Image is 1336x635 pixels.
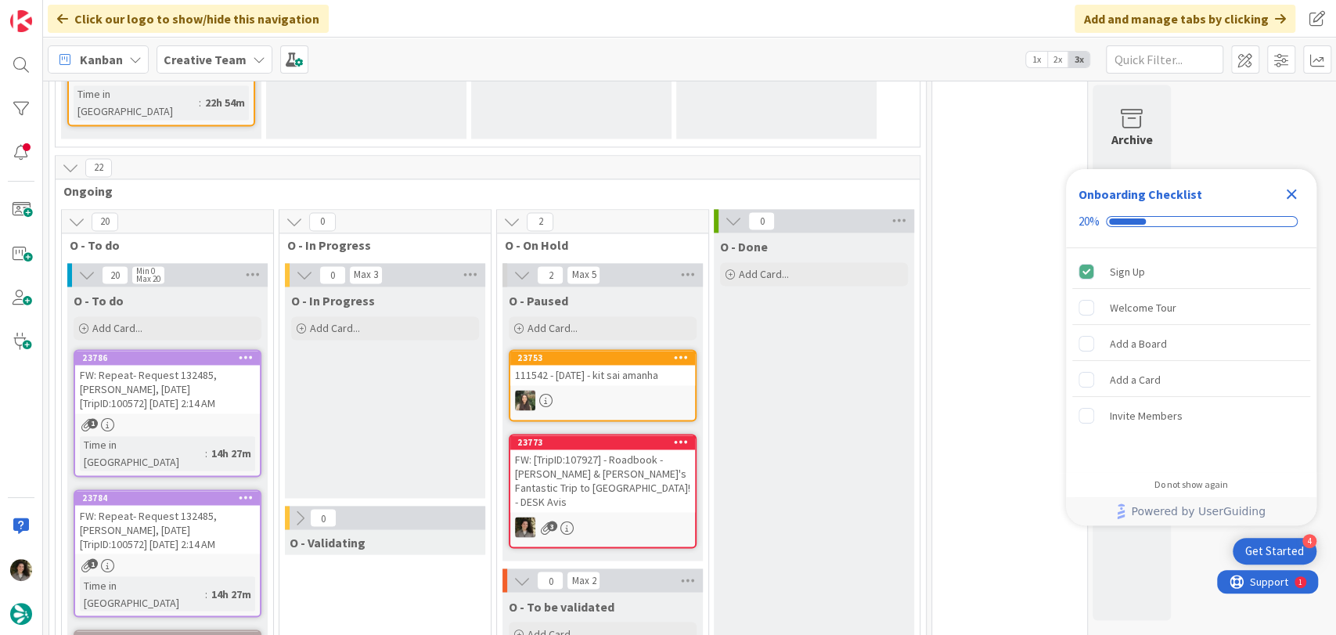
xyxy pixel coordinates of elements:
div: 23753 [517,352,695,363]
div: 23773FW: [TripID:107927] - Roadbook - [PERSON_NAME] & [PERSON_NAME]'s Fantastic Trip to [GEOGRAPH... [510,435,695,512]
div: 23784 [75,491,260,505]
span: O - Done [720,239,768,254]
div: 22h 54m [201,94,249,111]
div: Add a Board is incomplete. [1072,327,1310,361]
div: FW: [TripID:107927] - Roadbook - [PERSON_NAME] & [PERSON_NAME]'s Fantastic Trip to [GEOGRAPHIC_DA... [510,449,695,512]
a: 23784FW: Repeat- Request 132485, [PERSON_NAME], [DATE] [TripID:100572] [DATE] 2:14 AMTime in [GEO... [74,489,261,617]
span: 20 [102,265,128,284]
div: 23786 [82,352,260,363]
div: Footer [1066,497,1316,525]
div: 23753 [510,351,695,365]
span: 0 [310,508,337,527]
div: Add a Card [1110,370,1161,389]
div: IG [510,390,695,410]
img: MS [10,559,32,581]
div: 23786FW: Repeat- Request 132485, [PERSON_NAME], [DATE] [TripID:100572] [DATE] 2:14 AM [75,351,260,413]
a: 23786FW: Repeat- Request 132485, [PERSON_NAME], [DATE] [TripID:100572] [DATE] 2:14 AMTime in [GEO... [74,349,261,477]
span: 0 [748,211,775,230]
span: 0 [319,265,346,284]
div: Max 20 [136,275,160,283]
a: Powered by UserGuiding [1074,497,1309,525]
span: Ongoing [63,183,900,199]
div: 111542 - [DATE] - kit sai amanha [510,365,695,385]
div: 23773 [510,435,695,449]
span: O - Validating [290,534,366,550]
div: FW: Repeat- Request 132485, [PERSON_NAME], [DATE] [TripID:100572] [DATE] 2:14 AM [75,365,260,413]
div: 14h 27m [207,585,255,602]
span: Add Card... [528,321,578,335]
div: Add a Card is incomplete. [1072,363,1310,397]
div: Archive [1111,130,1153,149]
div: Checklist items [1066,248,1316,468]
span: Powered by UserGuiding [1131,502,1266,521]
div: Max 5 [571,271,596,279]
div: Add and manage tabs by clicking [1075,5,1295,33]
span: 1 [88,418,98,428]
span: Add Card... [310,321,360,335]
div: Max 3 [354,271,378,279]
span: O - To do [70,237,254,253]
span: : [205,445,207,462]
span: 22 [85,158,112,177]
div: Onboarding Checklist [1079,185,1202,204]
div: FW: Repeat- Request 132485, [PERSON_NAME], [DATE] [TripID:100572] [DATE] 2:14 AM [75,505,260,554]
span: 1 [88,558,98,568]
a: 23773FW: [TripID:107927] - Roadbook - [PERSON_NAME] & [PERSON_NAME]'s Fantastic Trip to [GEOGRAPH... [509,434,697,548]
div: 4 [1302,534,1316,548]
div: Sign Up [1110,262,1145,281]
span: 2x [1047,52,1068,67]
div: Add a Board [1110,334,1167,353]
div: Welcome Tour [1110,298,1176,317]
div: Welcome Tour is incomplete. [1072,290,1310,325]
a: 23753111542 - [DATE] - kit sai amanhaIG [509,349,697,421]
span: 2 [537,265,564,284]
span: 3x [1068,52,1089,67]
div: Time in [GEOGRAPHIC_DATA] [74,85,199,120]
span: O - In Progress [291,293,375,308]
input: Quick Filter... [1106,45,1223,74]
div: Invite Members [1110,406,1183,425]
div: Get Started [1245,543,1304,559]
div: 23786 [75,351,260,365]
span: Kanban [80,50,123,69]
span: O - To be validated [509,598,614,614]
span: Add Card... [739,267,789,281]
div: Click our logo to show/hide this navigation [48,5,329,33]
span: 0 [309,212,336,231]
div: 14h 27m [207,445,255,462]
img: avatar [10,603,32,625]
div: 20% [1079,215,1100,229]
span: 20 [92,212,118,231]
span: O - In Progress [287,237,471,253]
div: 23784 [82,492,260,503]
span: 1x [1026,52,1047,67]
div: Close Checklist [1279,182,1304,207]
span: 3 [547,521,557,531]
span: O - On Hold [505,237,689,253]
img: MS [515,517,535,537]
div: MS [510,517,695,537]
span: Support [33,2,71,21]
img: IG [515,390,535,410]
a: Time in [GEOGRAPHIC_DATA]:22h 54m [67,40,255,126]
span: : [205,585,207,602]
img: Visit kanbanzone.com [10,10,32,32]
div: Min 0 [136,267,155,275]
div: Checklist progress: 20% [1079,215,1304,229]
div: Do not show again [1154,478,1228,491]
span: Add Card... [92,321,142,335]
span: O - To do [74,293,124,308]
div: 23753111542 - [DATE] - kit sai amanha [510,351,695,385]
span: 0 [537,571,564,590]
div: Checklist Container [1066,169,1316,525]
div: Time in [GEOGRAPHIC_DATA] [80,436,205,471]
span: 2 [527,212,553,231]
div: Invite Members is incomplete. [1072,399,1310,433]
span: O - Paused [509,293,568,308]
div: Time in [GEOGRAPHIC_DATA] [80,576,205,611]
div: 1 [81,6,85,19]
div: Open Get Started checklist, remaining modules: 4 [1233,538,1316,565]
div: 23773 [517,437,695,448]
div: 23784FW: Repeat- Request 132485, [PERSON_NAME], [DATE] [TripID:100572] [DATE] 2:14 AM [75,491,260,554]
div: Max 2 [571,576,596,584]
